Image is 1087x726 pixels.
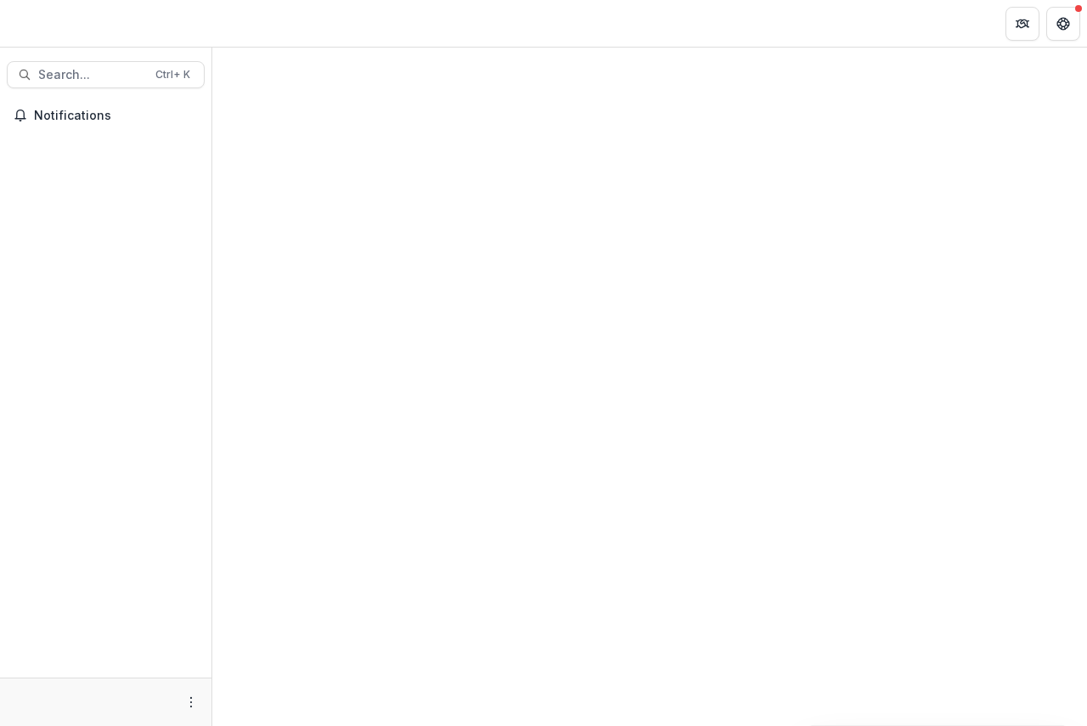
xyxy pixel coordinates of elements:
button: More [181,692,201,712]
span: Search... [38,68,145,82]
button: Get Help [1046,7,1080,41]
button: Partners [1005,7,1039,41]
nav: breadcrumb [219,11,291,36]
div: Ctrl + K [152,65,194,84]
span: Notifications [34,109,198,123]
button: Search... [7,61,205,88]
button: Notifications [7,102,205,129]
